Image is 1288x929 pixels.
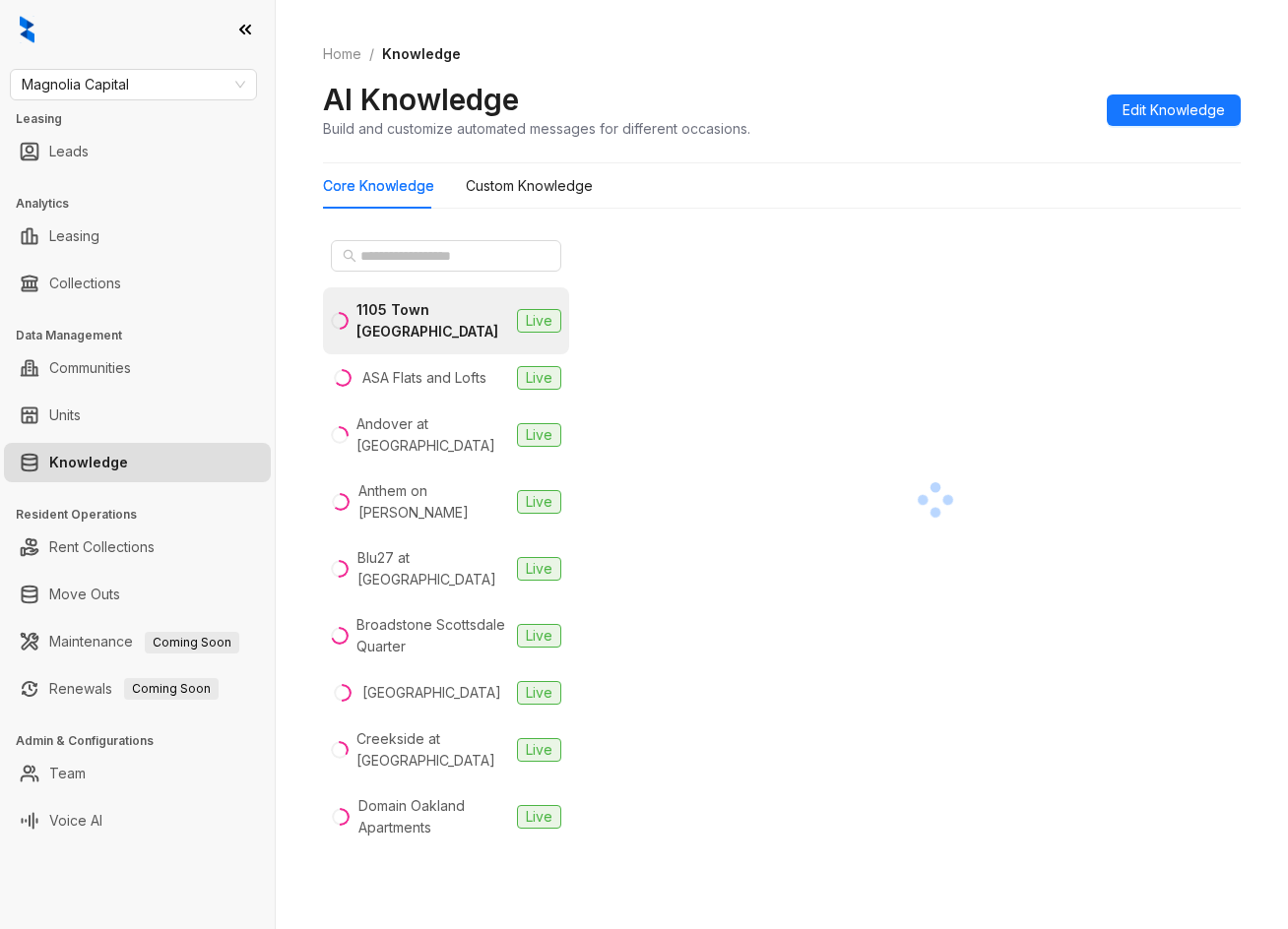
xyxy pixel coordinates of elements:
li: Collections [4,264,271,303]
li: Units [4,396,271,435]
h3: Data Management [16,327,275,344]
div: [PERSON_NAME] at [PERSON_NAME] [356,862,509,905]
li: Leads [4,132,271,171]
span: Live [517,557,561,581]
span: Edit Knowledge [1123,99,1225,121]
a: Move Outs [49,575,120,614]
a: Home [319,43,365,65]
h3: Analytics [16,195,275,213]
li: Team [4,754,271,793]
span: Magnolia Capital [22,70,245,99]
li: Communities [4,348,271,388]
div: 1105 Town [GEOGRAPHIC_DATA] [356,299,509,342]
span: Live [517,423,561,447]
div: Custom Knowledge [466,175,593,197]
a: Leasing [49,217,99,256]
a: RenewalsComing Soon [49,669,219,709]
span: Live [517,738,561,762]
li: Renewals [4,669,271,709]
span: Knowledge [382,45,461,62]
span: Live [517,681,561,705]
span: Live [517,309,561,333]
h3: Admin & Configurations [16,732,275,750]
div: Anthem on [PERSON_NAME] [358,480,509,524]
li: Knowledge [4,443,271,482]
div: Andover at [GEOGRAPHIC_DATA] [356,413,509,457]
h2: AI Knowledge [323,81,519,118]
span: Coming Soon [145,632,239,653]
div: Build and customize automated messages for different occasions. [323,118,750,139]
div: Domain Oakland Apartments [358,795,509,838]
span: Live [517,805,561,829]
span: Live [517,490,561,514]
div: [GEOGRAPHIC_DATA] [362,682,501,704]
div: Core Knowledge [323,175,434,197]
span: Live [517,366,561,390]
span: Coming Soon [124,678,219,700]
li: / [369,43,374,65]
li: Leasing [4,217,271,256]
a: Voice AI [49,801,102,840]
span: Live [517,624,561,648]
li: Rent Collections [4,527,271,567]
h3: Resident Operations [16,506,275,524]
a: Knowledge [49,443,128,482]
a: Communities [49,348,131,388]
li: Move Outs [4,575,271,614]
img: logo [20,16,34,43]
li: Maintenance [4,622,271,661]
h3: Leasing [16,110,275,128]
a: Leads [49,132,89,171]
span: search [343,249,356,263]
button: Edit Knowledge [1107,94,1241,126]
div: Broadstone Scottsdale Quarter [356,614,509,657]
a: Rent Collections [49,527,155,567]
a: Units [49,396,81,435]
a: Team [49,754,86,793]
a: Collections [49,264,121,303]
div: Blu27 at [GEOGRAPHIC_DATA] [357,547,509,590]
div: Creekside at [GEOGRAPHIC_DATA] [356,728,509,772]
div: ASA Flats and Lofts [362,367,486,389]
li: Voice AI [4,801,271,840]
